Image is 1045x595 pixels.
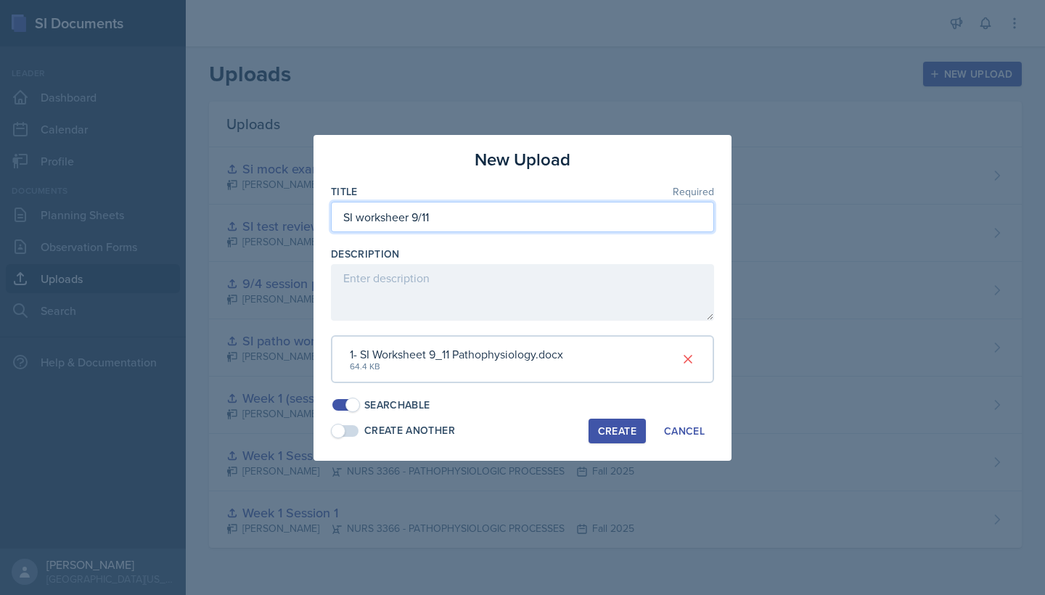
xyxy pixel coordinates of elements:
button: Create [589,419,646,443]
div: Create [598,425,636,437]
input: Enter title [331,202,714,232]
label: Description [331,247,400,261]
label: Title [331,184,358,199]
div: Searchable [364,398,430,413]
div: 1- SI Worksheet 9_11 Pathophysiology.docx [350,345,563,363]
div: 64.4 KB [350,360,563,373]
span: Required [673,186,714,197]
div: Create Another [364,423,455,438]
h3: New Upload [475,147,570,173]
div: Cancel [664,425,705,437]
button: Cancel [655,419,714,443]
